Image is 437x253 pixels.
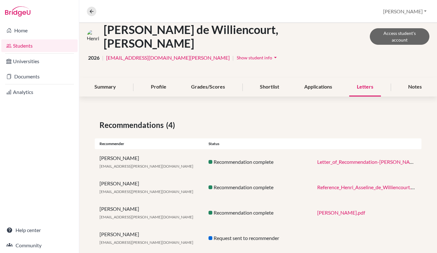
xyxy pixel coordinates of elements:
div: Recommendation complete [204,158,313,166]
span: [EMAIL_ADDRESS][PERSON_NAME][DOMAIN_NAME] [100,240,193,245]
span: | [102,54,104,62]
div: Letters [349,78,381,97]
div: Recommendation complete [204,183,313,191]
div: Shortlist [252,78,287,97]
button: [PERSON_NAME] [380,5,429,17]
div: Recommender [95,141,204,147]
a: Analytics [1,86,78,98]
div: Grades/Scores [183,78,233,97]
a: Home [1,24,78,37]
span: [EMAIL_ADDRESS][PERSON_NAME][DOMAIN_NAME] [100,189,193,194]
span: Show student info [237,55,272,60]
span: | [232,54,234,62]
div: [PERSON_NAME] [95,230,204,246]
div: Notes [401,78,429,97]
div: Profile [143,78,174,97]
div: [PERSON_NAME] [95,180,204,195]
div: Summary [87,78,124,97]
div: Applications [297,78,340,97]
span: [EMAIL_ADDRESS][PERSON_NAME][DOMAIN_NAME] [100,164,193,169]
a: Community [1,239,78,252]
a: Access student's account [370,28,429,45]
a: [EMAIL_ADDRESS][DOMAIN_NAME][PERSON_NAME] [106,54,230,62]
div: Request sent to recommender [204,234,313,242]
div: [PERSON_NAME] [95,205,204,220]
span: 2026 [88,54,100,62]
a: Help center [1,224,78,236]
button: Show student infoarrow_drop_down [236,53,279,63]
span: Recommendations [100,119,166,131]
h1: [PERSON_NAME] de Williencourt, [PERSON_NAME] [104,23,370,50]
div: Status [204,141,313,147]
a: Documents [1,70,78,83]
a: Reference_Henri_Asseline_de_Williencourt.pdf [317,184,418,190]
div: [PERSON_NAME] [95,154,204,170]
a: [PERSON_NAME].pdf [317,210,365,216]
a: Students [1,39,78,52]
span: [EMAIL_ADDRESS][PERSON_NAME][DOMAIN_NAME] [100,215,193,219]
img: Bridge-U [5,6,30,17]
a: Letter_of_Recommendation-[PERSON_NAME].pdf [317,159,427,165]
span: (4) [166,119,177,131]
i: arrow_drop_down [272,54,279,61]
a: Universities [1,55,78,68]
img: Henri Asselin de Williencourt's avatar [87,30,101,44]
div: Recommendation complete [204,209,313,216]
